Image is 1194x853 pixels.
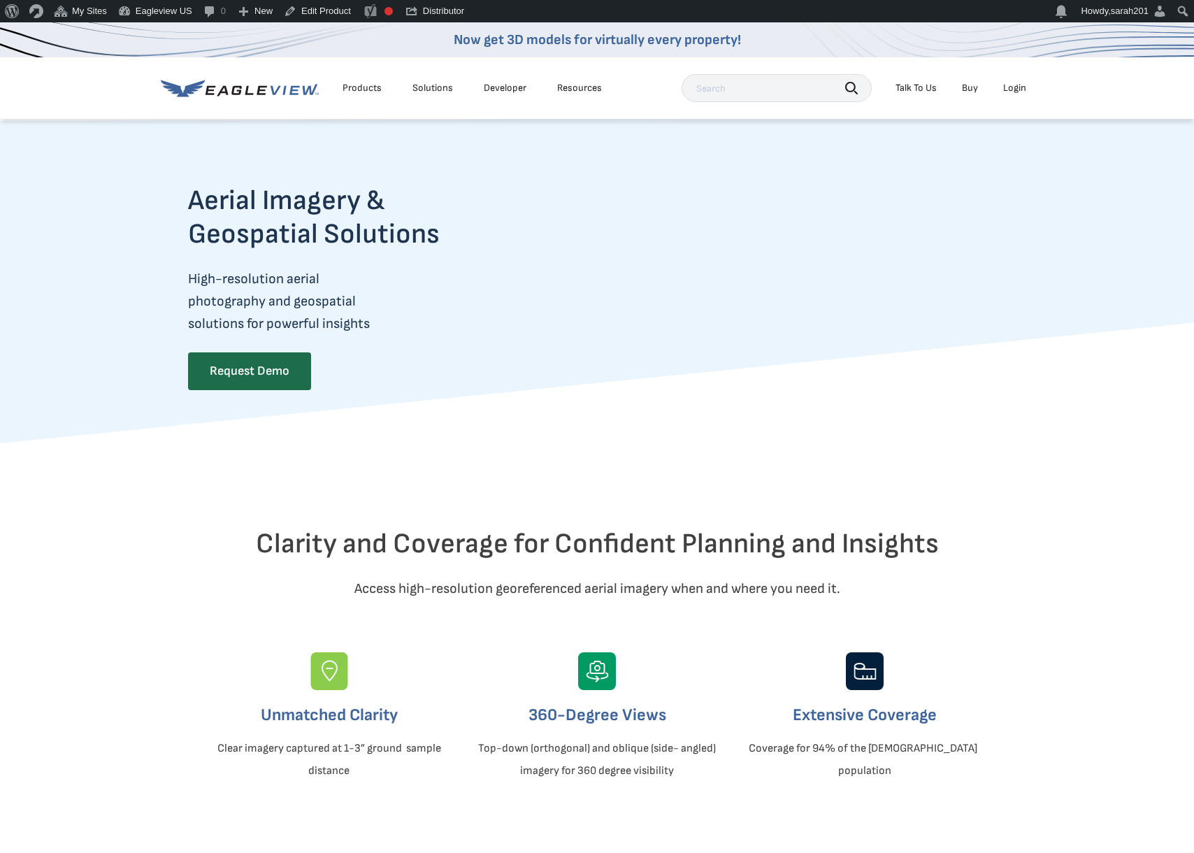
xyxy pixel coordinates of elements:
[207,738,452,782] p: Clear imagery captured at 1-3” ground sample distance
[475,738,719,782] p: Top-down (orthogonal) and oblique (side- angled) imagery for 360 degree visibility
[682,74,872,102] input: Search
[475,704,719,726] h3: 360-Degree Views
[742,738,987,782] p: Coverage for 94% of the [DEMOGRAPHIC_DATA] population
[384,7,393,15] div: Focus keyphrase not set
[962,82,978,94] a: Buy
[895,82,937,94] div: Talk To Us
[188,578,1006,600] p: Access high-resolution georeferenced aerial imagery when and where you need it.
[188,268,494,335] p: High-resolution aerial photography and geospatial solutions for powerful insights
[742,704,987,726] h3: Extensive Coverage
[188,527,1006,561] h2: Clarity and Coverage for Confident Planning and Insights
[557,82,602,94] div: Resources
[343,82,382,94] div: Products
[1111,6,1149,16] span: sarah201
[207,704,452,726] h3: Unmatched Clarity
[188,352,311,390] a: Request Demo
[1003,82,1026,94] div: Login
[412,82,453,94] div: Solutions
[188,184,494,251] h2: Aerial Imagery & Geospatial Solutions
[454,31,741,48] a: Now get 3D models for virtually every property!
[484,82,526,94] a: Developer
